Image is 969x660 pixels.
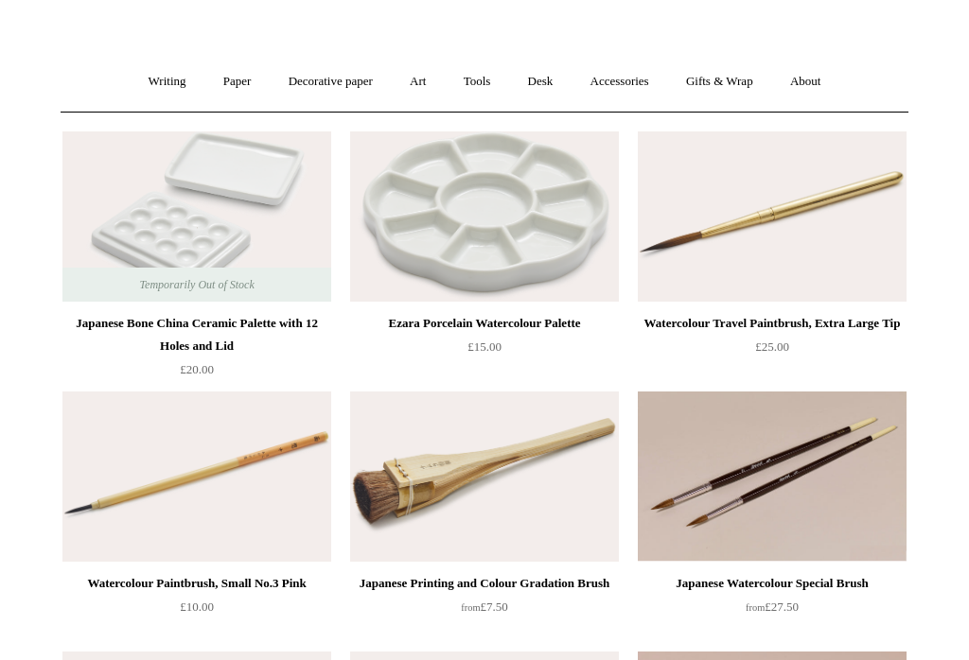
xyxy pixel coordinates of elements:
a: Accessories [573,58,666,108]
span: £15.00 [467,340,502,355]
a: Writing [132,58,203,108]
div: Japanese Printing and Colour Gradation Brush [355,573,614,596]
span: £7.50 [461,600,507,615]
img: Ezara Porcelain Watercolour Palette [350,132,619,303]
a: Watercolour Paintbrush, Small No.3 Pink Watercolour Paintbrush, Small No.3 Pink [62,392,331,563]
span: from [746,603,765,614]
a: Japanese Watercolour Special Brush Japanese Watercolour Special Brush [638,392,907,563]
span: £25.00 [755,340,789,355]
span: Temporarily Out of Stock [120,269,273,303]
a: Tools [447,58,508,108]
a: Ezara Porcelain Watercolour Palette Ezara Porcelain Watercolour Palette [350,132,619,303]
img: Japanese Bone China Ceramic Palette with 12 Holes and Lid [62,132,331,303]
div: Watercolour Paintbrush, Small No.3 Pink [67,573,326,596]
a: Watercolour Travel Paintbrush, Extra Large Tip Watercolour Travel Paintbrush, Extra Large Tip [638,132,907,303]
span: from [461,603,480,614]
img: Watercolour Paintbrush, Small No.3 Pink [62,392,331,563]
span: £10.00 [180,600,214,615]
a: Japanese Bone China Ceramic Palette with 12 Holes and Lid £20.00 [62,313,331,391]
a: Ezara Porcelain Watercolour Palette £15.00 [350,313,619,391]
div: Watercolour Travel Paintbrush, Extra Large Tip [643,313,902,336]
img: Japanese Printing and Colour Gradation Brush [350,392,619,563]
span: £27.50 [746,600,799,615]
a: Japanese Watercolour Special Brush from£27.50 [638,573,907,651]
a: Watercolour Paintbrush, Small No.3 Pink £10.00 [62,573,331,651]
a: Desk [511,58,571,108]
img: Watercolour Travel Paintbrush, Extra Large Tip [638,132,907,303]
a: Japanese Bone China Ceramic Palette with 12 Holes and Lid Japanese Bone China Ceramic Palette wit... [62,132,331,303]
a: Art [393,58,443,108]
div: Japanese Watercolour Special Brush [643,573,902,596]
a: Paper [206,58,269,108]
div: Ezara Porcelain Watercolour Palette [355,313,614,336]
a: Watercolour Travel Paintbrush, Extra Large Tip £25.00 [638,313,907,391]
div: Japanese Bone China Ceramic Palette with 12 Holes and Lid [67,313,326,358]
a: About [773,58,838,108]
a: Decorative paper [272,58,390,108]
a: Japanese Printing and Colour Gradation Brush from£7.50 [350,573,619,651]
a: Gifts & Wrap [669,58,770,108]
img: Japanese Watercolour Special Brush [638,392,907,563]
a: Japanese Printing and Colour Gradation Brush Japanese Printing and Colour Gradation Brush [350,392,619,563]
span: £20.00 [180,363,214,377]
